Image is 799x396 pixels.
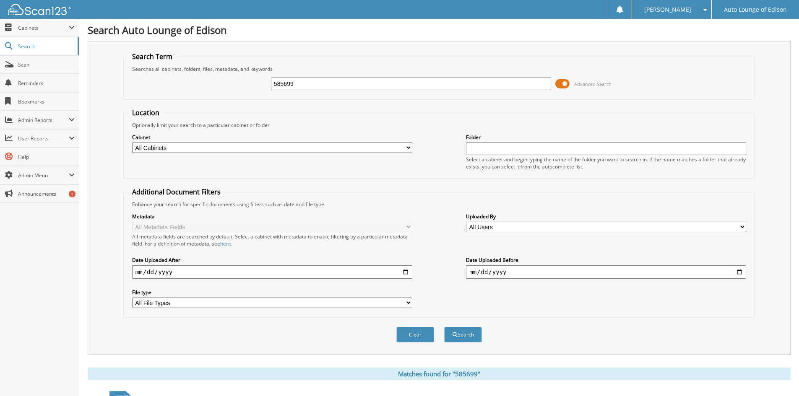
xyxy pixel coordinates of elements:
[18,190,75,197] span: Announcements
[132,265,412,279] input: start
[18,43,73,50] span: Search
[128,187,225,197] legend: Additional Document Filters
[466,265,746,279] input: end
[396,327,434,342] button: Clear
[128,108,164,117] legend: Location
[18,153,75,160] span: Help
[574,81,612,87] span: Advanced Search
[18,98,75,105] span: Bookmarks
[128,52,177,61] legend: Search Term
[18,135,69,142] span: User Reports
[18,172,69,179] span: Admin Menu
[18,80,75,87] span: Reminders
[88,368,791,380] div: Matches found for "585699"
[18,24,69,31] span: Cabinets
[132,213,412,220] label: Metadata
[88,23,791,37] h1: Search Auto Lounge of Edison
[724,7,787,12] span: Auto Lounge of Edison
[18,116,69,124] span: Admin Reports
[644,7,691,12] span: [PERSON_NAME]
[466,256,746,264] label: Date Uploaded Before
[18,61,75,68] span: Scan
[220,240,231,247] a: here
[128,122,750,129] div: Optionally limit your search to a particular cabinet or folder
[466,134,746,141] label: Folder
[132,289,412,296] label: File type
[132,256,412,264] label: Date Uploaded After
[466,213,746,220] label: Uploaded By
[444,327,482,342] button: Search
[69,191,75,197] div: 1
[128,65,750,72] div: Searches all cabinets, folders, files, metadata, and keywords
[466,156,746,170] div: Select a cabinet and begin typing the name of the folder you want to search in. If the name match...
[128,201,750,208] div: Enhance your search for specific documents using filters such as date and file type.
[132,233,412,247] div: All metadata fields are searched by default. Select a cabinet with metadata to enable filtering b...
[132,134,412,141] label: Cabinet
[8,4,71,15] img: scan123-logo-white.svg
